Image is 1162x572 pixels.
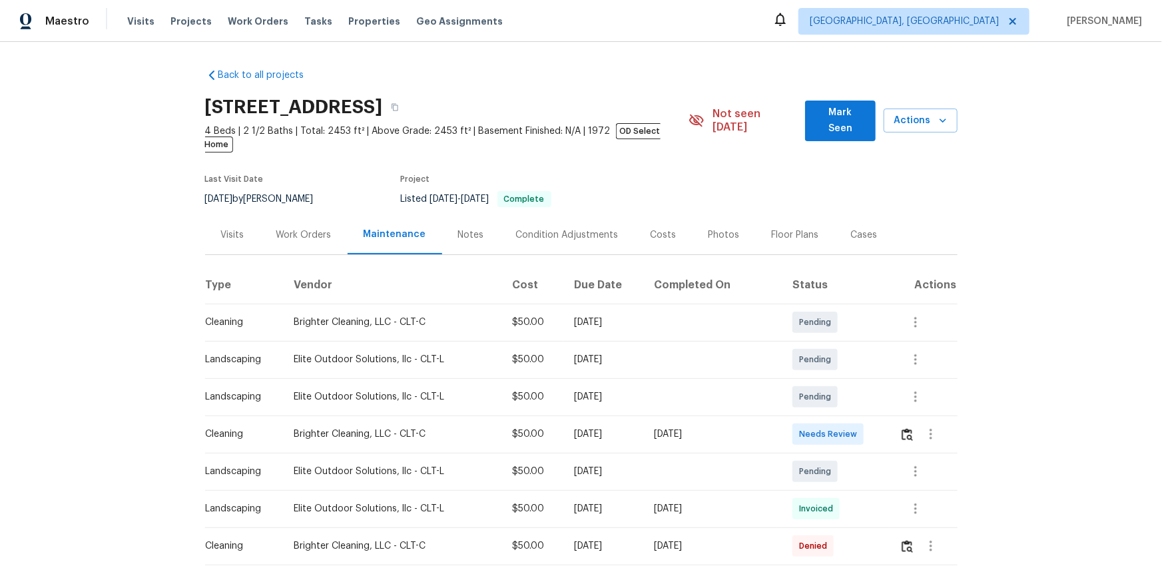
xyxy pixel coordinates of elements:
div: [DATE] [574,465,633,478]
div: [DATE] [574,428,633,441]
span: Properties [348,15,400,28]
span: Pending [799,465,836,478]
div: Elite Outdoor Solutions, llc - CLT-L [294,353,491,366]
div: $50.00 [512,353,553,366]
span: Projects [170,15,212,28]
div: [DATE] [654,428,771,441]
img: Review Icon [902,428,913,441]
span: Complete [499,195,550,203]
th: Cost [501,266,563,304]
div: Landscaping [206,465,272,478]
div: Landscaping [206,502,272,515]
div: Landscaping [206,353,272,366]
span: [DATE] [461,194,489,204]
th: Vendor [283,266,501,304]
button: Copy Address [383,95,407,119]
div: Brighter Cleaning, LLC - CLT-C [294,428,491,441]
th: Status [782,266,889,304]
th: Due Date [563,266,644,304]
div: [DATE] [574,539,633,553]
div: Cleaning [206,539,272,553]
div: [DATE] [574,502,633,515]
div: Elite Outdoor Solutions, llc - CLT-L [294,390,491,404]
div: Elite Outdoor Solutions, llc - CLT-L [294,465,491,478]
th: Actions [889,266,957,304]
span: Maestro [45,15,89,28]
div: Visits [221,228,244,242]
div: Cleaning [206,428,272,441]
div: Brighter Cleaning, LLC - CLT-C [294,316,491,329]
span: Last Visit Date [205,175,264,183]
th: Type [205,266,283,304]
span: Mark Seen [816,105,865,137]
span: Visits [127,15,154,28]
a: Back to all projects [205,69,333,82]
div: $50.00 [512,502,553,515]
div: Photos [709,228,740,242]
span: 4 Beds | 2 1/2 Baths | Total: 2453 ft² | Above Grade: 2453 ft² | Basement Finished: N/A | 1972 [205,125,689,151]
div: Notes [458,228,484,242]
span: Work Orders [228,15,288,28]
div: Costs [651,228,677,242]
span: Pending [799,316,836,329]
span: [DATE] [430,194,458,204]
h2: [STREET_ADDRESS] [205,101,383,114]
div: Landscaping [206,390,272,404]
div: Work Orders [276,228,332,242]
div: Cleaning [206,316,272,329]
span: [PERSON_NAME] [1061,15,1142,28]
button: Mark Seen [805,101,876,141]
button: Review Icon [900,530,915,562]
div: Floor Plans [772,228,819,242]
div: $50.00 [512,390,553,404]
button: Review Icon [900,418,915,450]
th: Completed On [643,266,782,304]
span: Geo Assignments [416,15,503,28]
span: Actions [894,113,947,129]
span: Needs Review [799,428,862,441]
span: OD Select Home [205,123,661,152]
div: Maintenance [364,228,426,241]
span: [GEOGRAPHIC_DATA], [GEOGRAPHIC_DATA] [810,15,999,28]
div: Condition Adjustments [516,228,619,242]
div: Elite Outdoor Solutions, llc - CLT-L [294,502,491,515]
span: [DATE] [205,194,233,204]
div: [DATE] [574,353,633,366]
div: [DATE] [654,539,771,553]
div: Cases [851,228,878,242]
div: $50.00 [512,465,553,478]
img: Review Icon [902,540,913,553]
span: - [430,194,489,204]
div: [DATE] [574,316,633,329]
div: $50.00 [512,316,553,329]
span: Denied [799,539,832,553]
span: Pending [799,353,836,366]
div: $50.00 [512,428,553,441]
button: Actions [884,109,958,133]
span: Listed [401,194,551,204]
span: Tasks [304,17,332,26]
div: by [PERSON_NAME] [205,191,330,207]
span: Project [401,175,430,183]
span: Not seen [DATE] [713,107,797,134]
div: [DATE] [654,502,771,515]
span: Invoiced [799,502,838,515]
div: $50.00 [512,539,553,553]
div: [DATE] [574,390,633,404]
span: Pending [799,390,836,404]
div: Brighter Cleaning, LLC - CLT-C [294,539,491,553]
